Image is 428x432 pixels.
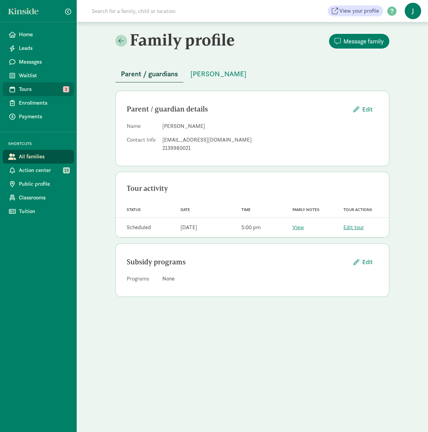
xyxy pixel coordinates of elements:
span: Public profile [19,180,68,188]
span: J [405,3,421,19]
span: Payments [19,113,68,121]
div: 5:00 pm [241,223,261,232]
span: Home [19,30,68,39]
span: Time [241,207,251,212]
div: 2139980021 [162,144,378,152]
h2: Family profile [115,30,251,49]
span: Message family [343,37,384,46]
div: Parent / guardian details [127,104,348,115]
a: View [292,224,304,231]
a: Tours 2 [3,82,74,96]
a: All families [3,150,74,163]
span: Messages [19,58,68,66]
span: Date [180,207,190,212]
a: View your profile [328,5,383,16]
a: Parent / guardians [115,70,184,78]
iframe: Chat Widget [394,399,428,432]
span: Classrooms [19,194,68,202]
span: Tuition [19,207,68,215]
div: Scheduled [127,223,151,232]
a: Leads [3,41,74,55]
a: Tuition [3,205,74,218]
a: Edit tour [343,224,364,231]
span: Action center [19,166,68,174]
span: Tour actions [343,207,372,212]
dt: Programs [127,275,157,286]
dd: [PERSON_NAME] [162,122,378,130]
span: [PERSON_NAME] [190,68,247,79]
a: Enrollments [3,96,74,110]
button: [PERSON_NAME] [185,66,252,82]
div: None [162,275,378,283]
a: Home [3,28,74,41]
span: 2 [63,86,69,92]
button: Message family [329,34,389,49]
span: 13 [63,167,70,173]
span: Parent / guardians [121,68,178,79]
div: Subsidy programs [127,257,348,267]
span: Status [127,207,141,212]
div: Tour activity [127,183,378,194]
a: Waitlist [3,69,74,82]
a: Classrooms [3,191,74,205]
button: Edit [348,102,378,117]
div: [EMAIL_ADDRESS][DOMAIN_NAME] [162,136,378,144]
span: View your profile [339,7,379,15]
a: Action center 13 [3,163,74,177]
button: Edit [348,254,378,269]
span: Edit [362,257,373,266]
button: Parent / guardians [115,66,184,82]
span: Tours [19,85,68,93]
dt: Contact Info [127,136,157,155]
a: Payments [3,110,74,123]
a: Public profile [3,177,74,191]
span: Edit [362,105,373,114]
dt: Name [127,122,157,133]
span: Enrollments [19,99,68,107]
div: [DATE] [180,223,197,232]
span: Family notes [292,207,319,212]
a: Messages [3,55,74,69]
input: Search for a family, child or location [88,4,280,18]
span: Leads [19,44,68,52]
a: [PERSON_NAME] [185,70,252,78]
span: Waitlist [19,71,68,80]
span: All families [19,153,68,161]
